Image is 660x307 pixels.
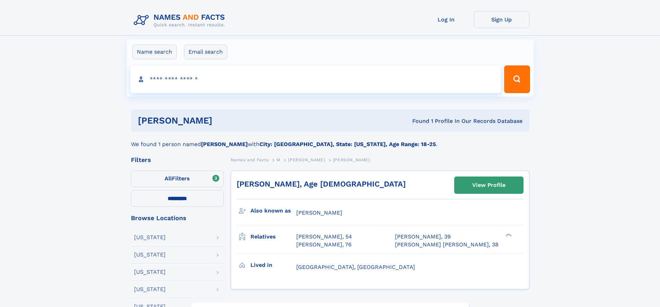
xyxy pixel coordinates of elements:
div: We found 1 person named with . [131,132,529,148]
span: M [276,157,280,162]
a: Sign Up [474,11,529,28]
a: [PERSON_NAME], 54 [296,233,352,241]
a: M [276,155,280,164]
span: [GEOGRAPHIC_DATA], [GEOGRAPHIC_DATA] [296,264,415,270]
a: [PERSON_NAME], Age [DEMOGRAPHIC_DATA] [237,180,406,188]
div: [US_STATE] [134,269,166,275]
label: Name search [132,45,177,59]
div: View Profile [472,177,505,193]
button: Search Button [504,65,530,93]
span: [PERSON_NAME] [288,157,325,162]
b: City: [GEOGRAPHIC_DATA], State: [US_STATE], Age Range: 18-25 [259,141,436,147]
input: search input [130,65,501,93]
img: Logo Names and Facts [131,11,231,30]
a: [PERSON_NAME] [288,155,325,164]
div: [US_STATE] [134,235,166,240]
a: [PERSON_NAME], 76 [296,241,352,249]
a: View Profile [455,177,523,193]
div: Found 1 Profile In Our Records Database [312,117,522,125]
a: Log In [419,11,474,28]
h3: Lived in [250,259,296,271]
div: [US_STATE] [134,287,166,292]
h3: Also known as [250,205,296,217]
div: ❯ [504,233,512,237]
span: All [165,175,172,182]
b: [PERSON_NAME] [201,141,248,147]
label: Email search [184,45,227,59]
div: [US_STATE] [134,252,166,258]
h1: [PERSON_NAME] [138,116,313,125]
a: Names and Facts [231,155,269,164]
label: Filters [131,171,224,187]
div: Filters [131,157,224,163]
div: Browse Locations [131,215,224,221]
span: [PERSON_NAME] [296,209,342,216]
span: [PERSON_NAME] [333,157,370,162]
a: [PERSON_NAME], 39 [395,233,451,241]
h3: Relatives [250,231,296,243]
a: [PERSON_NAME] [PERSON_NAME], 38 [395,241,499,249]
